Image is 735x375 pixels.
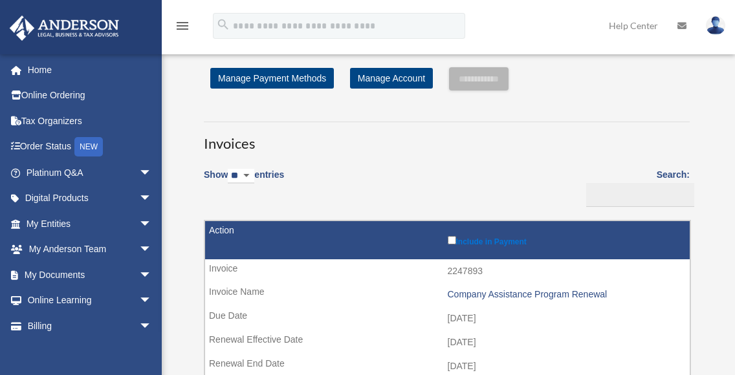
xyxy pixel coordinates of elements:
select: Showentries [228,169,254,184]
td: [DATE] [205,306,690,331]
a: Home [9,57,171,83]
i: search [216,17,230,32]
label: Search: [582,167,690,207]
a: Online Ordering [9,83,171,109]
a: Platinum Q&Aarrow_drop_down [9,160,171,186]
span: arrow_drop_down [139,262,165,288]
div: NEW [74,137,103,156]
a: Billingarrow_drop_down [9,313,165,339]
a: Manage Payment Methods [210,68,334,89]
span: arrow_drop_down [139,288,165,314]
td: [DATE] [205,330,690,355]
a: My Entitiesarrow_drop_down [9,211,171,237]
h3: Invoices [204,122,690,154]
a: My Anderson Teamarrow_drop_down [9,237,171,262]
input: Search: [586,183,694,208]
span: arrow_drop_down [139,160,165,186]
td: 2247893 [205,259,690,284]
span: arrow_drop_down [139,211,165,237]
span: arrow_drop_down [139,237,165,263]
div: Company Assistance Program Renewal [448,289,684,300]
input: Include in Payment [448,236,456,244]
img: Anderson Advisors Platinum Portal [6,16,123,41]
span: arrow_drop_down [139,186,165,212]
i: menu [175,18,190,34]
img: User Pic [706,16,725,35]
a: Digital Productsarrow_drop_down [9,186,171,211]
label: Include in Payment [448,233,684,246]
a: menu [175,23,190,34]
label: Show entries [204,167,284,197]
a: My Documentsarrow_drop_down [9,262,171,288]
a: Order StatusNEW [9,134,171,160]
a: Tax Organizers [9,108,171,134]
a: Online Learningarrow_drop_down [9,288,171,314]
span: arrow_drop_down [139,313,165,339]
a: Manage Account [350,68,433,89]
